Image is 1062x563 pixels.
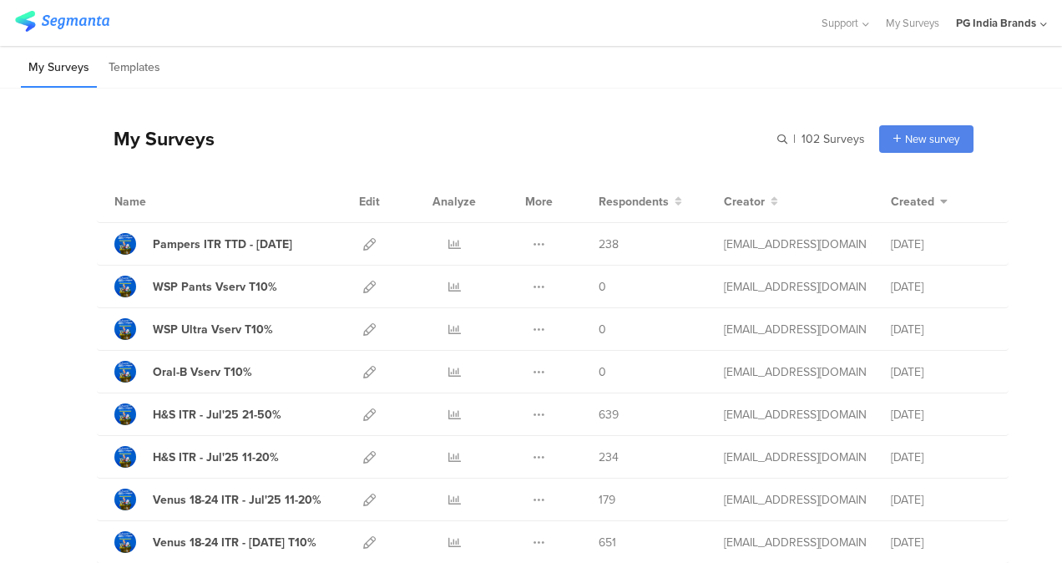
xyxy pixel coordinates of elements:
[599,534,616,551] span: 651
[153,491,321,509] div: Venus 18-24 ITR - Jul'25 11-20%
[114,403,281,425] a: H&S ITR - Jul'25 21-50%
[114,193,215,210] div: Name
[114,276,277,297] a: WSP Pants Vserv T10%
[822,15,858,31] span: Support
[153,534,316,551] div: Venus 18-24 ITR - Jul'25 T10%
[891,236,991,253] div: [DATE]
[724,193,778,210] button: Creator
[521,180,557,222] div: More
[724,534,866,551] div: kar.s.1@pg.com
[891,534,991,551] div: [DATE]
[114,318,273,340] a: WSP Ultra Vserv T10%
[599,193,682,210] button: Respondents
[599,491,615,509] span: 179
[153,236,292,253] div: Pampers ITR TTD - Aug'25
[599,363,606,381] span: 0
[891,193,948,210] button: Created
[153,449,279,466] div: H&S ITR - Jul'25 11-20%
[724,236,866,253] div: kar.s.1@pg.com
[724,321,866,338] div: kar.s.1@pg.com
[599,236,619,253] span: 238
[599,449,619,466] span: 234
[599,321,606,338] span: 0
[599,406,619,424] span: 639
[114,531,316,553] a: Venus 18-24 ITR - [DATE] T10%
[891,406,991,424] div: [DATE]
[15,11,109,32] img: segmanta logo
[724,278,866,296] div: kar.s.1@pg.com
[905,131,959,147] span: New survey
[114,361,252,383] a: Oral-B Vserv T10%
[891,449,991,466] div: [DATE]
[97,124,215,153] div: My Surveys
[153,363,252,381] div: Oral-B Vserv T10%
[599,278,606,296] span: 0
[724,193,765,210] span: Creator
[153,321,273,338] div: WSP Ultra Vserv T10%
[351,180,387,222] div: Edit
[956,15,1036,31] div: PG India Brands
[802,130,865,148] span: 102 Surveys
[114,233,292,255] a: Pampers ITR TTD - [DATE]
[891,363,991,381] div: [DATE]
[153,278,277,296] div: WSP Pants Vserv T10%
[101,48,168,88] li: Templates
[791,130,798,148] span: |
[153,406,281,424] div: H&S ITR - Jul'25 21-50%
[724,406,866,424] div: kar.s.1@pg.com
[114,489,321,510] a: Venus 18-24 ITR - Jul'25 11-20%
[891,193,934,210] span: Created
[114,446,279,468] a: H&S ITR - Jul'25 11-20%
[891,491,991,509] div: [DATE]
[724,491,866,509] div: kar.s.1@pg.com
[429,180,479,222] div: Analyze
[891,278,991,296] div: [DATE]
[724,363,866,381] div: kar.s.1@pg.com
[21,48,97,88] li: My Surveys
[599,193,669,210] span: Respondents
[891,321,991,338] div: [DATE]
[724,449,866,466] div: kar.s.1@pg.com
